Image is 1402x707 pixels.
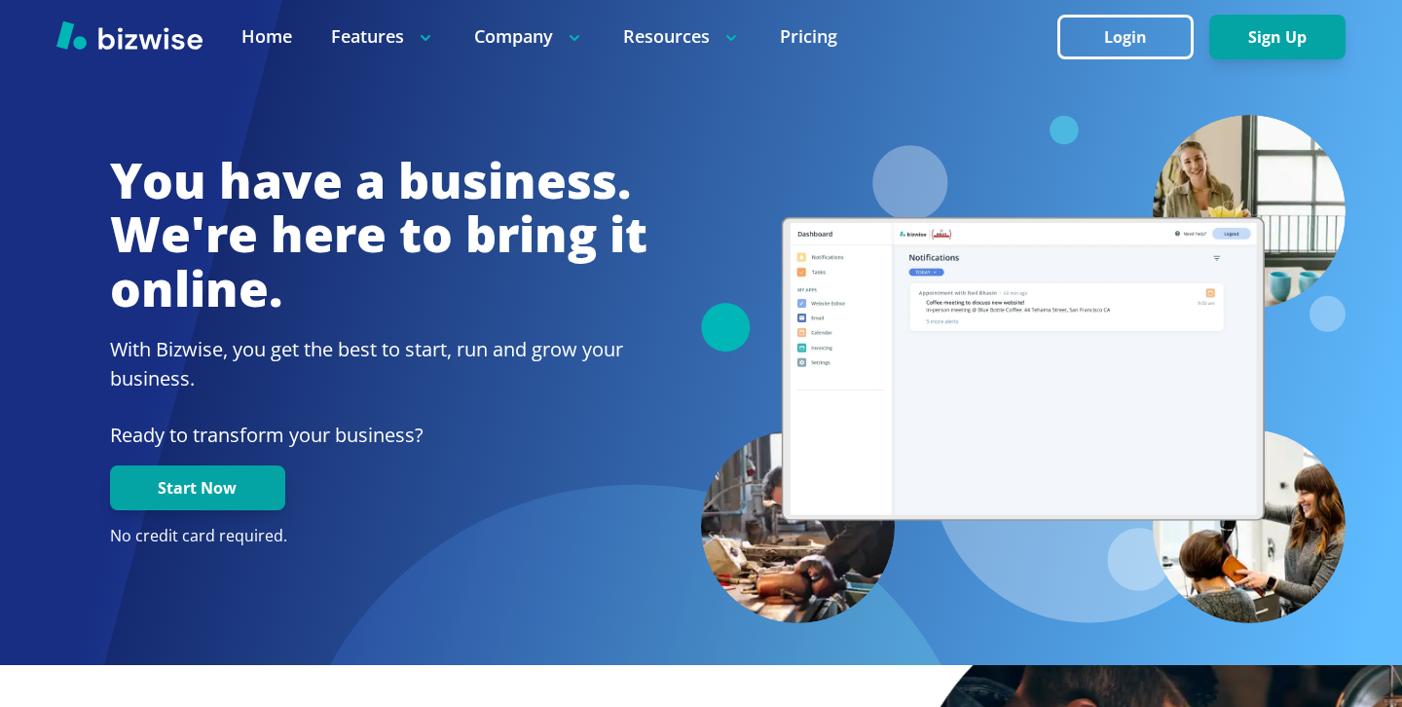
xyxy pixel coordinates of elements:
a: Sign Up [1209,28,1346,47]
a: Home [241,24,292,49]
h2: With Bizwise, you get the best to start, run and grow your business. [110,335,647,393]
img: Bizwise Logo [56,20,203,50]
button: Sign Up [1209,15,1346,59]
a: Login [1057,28,1209,47]
button: Start Now [110,465,285,510]
p: Resources [623,24,741,49]
p: No credit card required. [110,526,647,547]
a: Start Now [110,479,285,498]
p: Ready to transform your business? [110,421,647,450]
a: Pricing [780,24,837,49]
h1: You have a business. We're here to bring it online. [110,154,647,316]
button: Login [1057,15,1194,59]
p: Company [474,24,584,49]
p: Features [331,24,435,49]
